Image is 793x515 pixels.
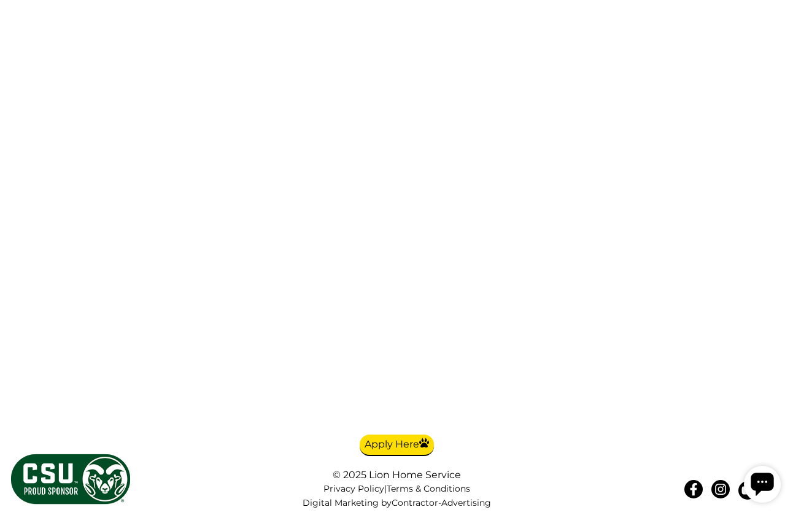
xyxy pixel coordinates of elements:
[387,483,470,494] a: Terms & Conditions
[274,484,519,508] nav: |
[274,498,519,508] div: Digital Marketing by
[266,370,358,432] img: now-hiring
[323,483,384,494] a: Privacy Policy
[5,5,42,42] div: Open chat widget
[365,370,457,432] img: We hire veterans
[465,370,527,432] img: We hire veterans
[9,452,132,506] img: CSU Sponsor Badge
[274,469,519,481] div: © 2025 Lion Home Service
[392,498,491,508] a: Contractor-Advertising
[360,435,434,457] a: Apply Here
